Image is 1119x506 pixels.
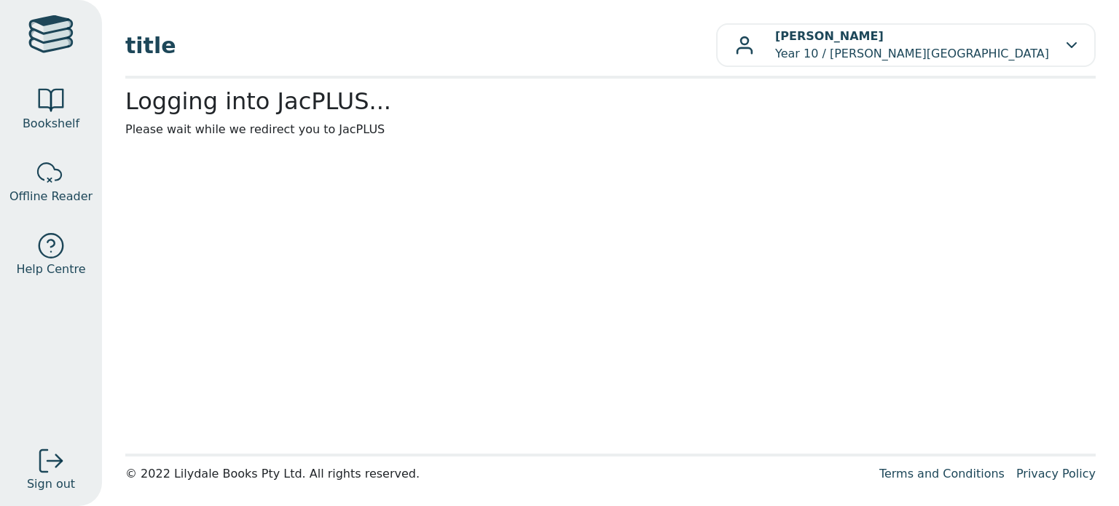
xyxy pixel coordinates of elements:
a: Privacy Policy [1016,467,1096,481]
p: Year 10 / [PERSON_NAME][GEOGRAPHIC_DATA] [775,28,1049,63]
div: © 2022 Lilydale Books Pty Ltd. All rights reserved. [125,465,868,483]
button: [PERSON_NAME]Year 10 / [PERSON_NAME][GEOGRAPHIC_DATA] [716,23,1096,67]
b: [PERSON_NAME] [775,29,884,43]
span: title [125,29,716,62]
span: Help Centre [16,261,85,278]
span: Sign out [27,475,75,493]
span: Offline Reader [9,188,93,205]
a: Terms and Conditions [879,467,1005,481]
p: Please wait while we redirect you to JacPLUS [125,121,1096,138]
h2: Logging into JacPLUS... [125,87,1096,115]
span: Bookshelf [23,115,79,133]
